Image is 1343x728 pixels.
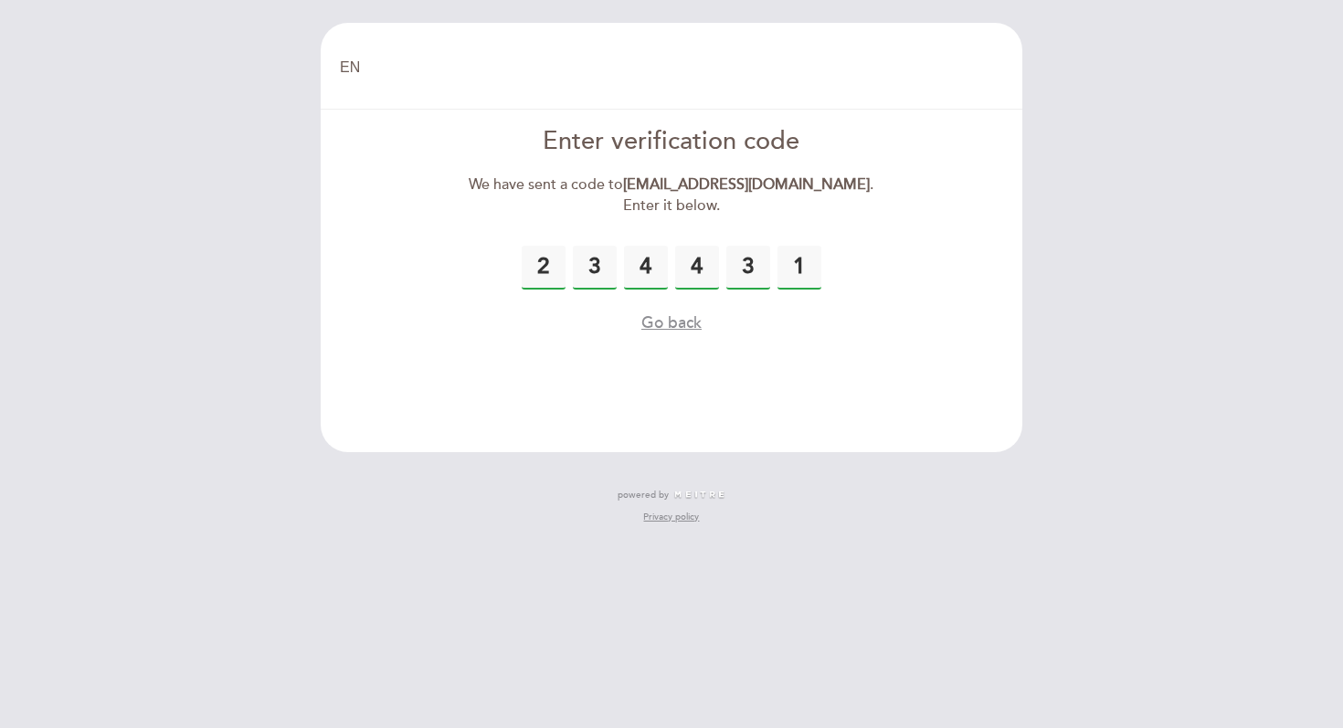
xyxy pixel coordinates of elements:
[641,311,702,334] button: Go back
[522,246,566,290] input: 0
[624,246,668,290] input: 0
[726,246,770,290] input: 0
[643,511,699,523] a: Privacy policy
[462,174,882,216] div: We have sent a code to . Enter it below.
[777,246,821,290] input: 0
[573,246,617,290] input: 0
[462,124,882,160] div: Enter verification code
[618,489,669,501] span: powered by
[623,175,870,194] strong: [EMAIL_ADDRESS][DOMAIN_NAME]
[618,489,725,501] a: powered by
[673,491,725,500] img: MEITRE
[675,246,719,290] input: 0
